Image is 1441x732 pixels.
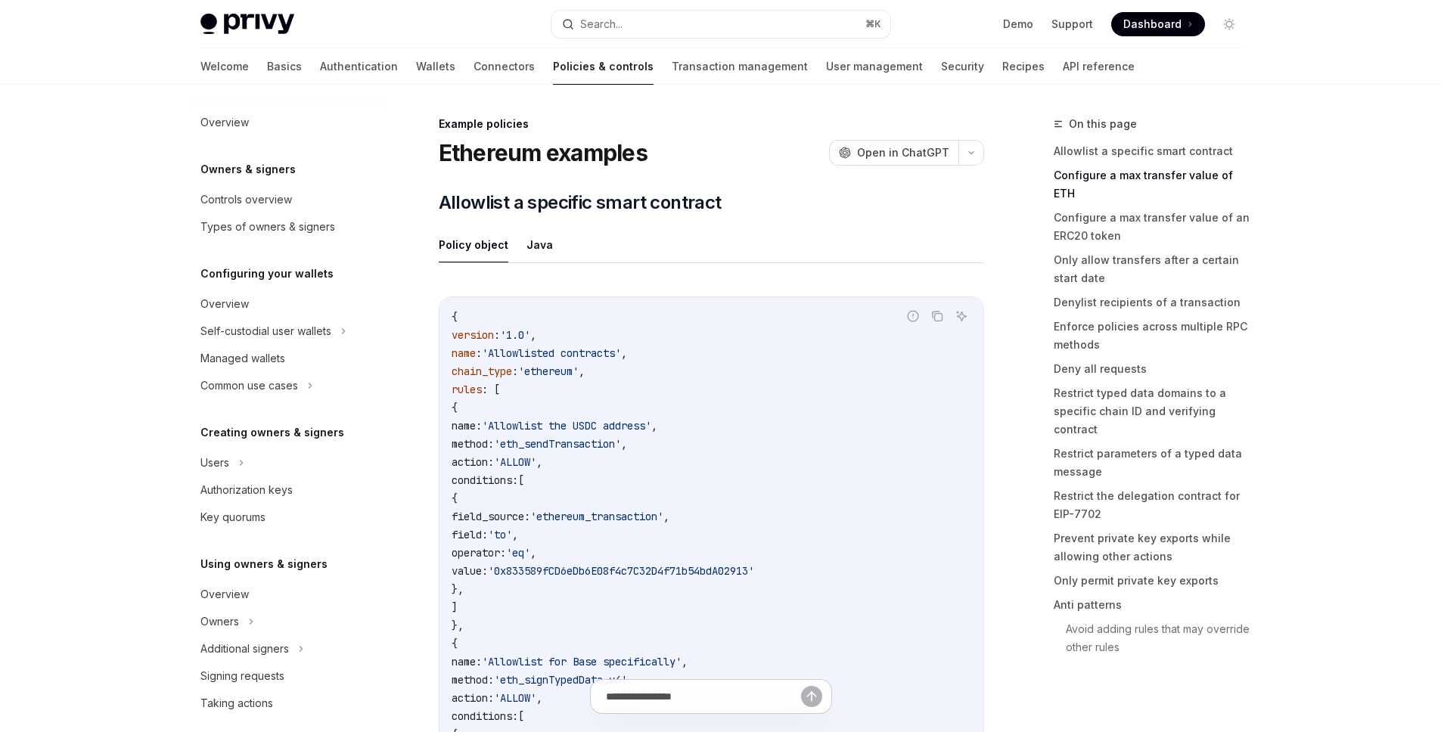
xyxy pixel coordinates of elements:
[494,455,536,469] span: 'ALLOW'
[927,306,947,326] button: Copy the contents from the code block
[452,419,482,433] span: name:
[1063,48,1135,85] a: API reference
[1217,12,1241,36] button: Toggle dark mode
[857,145,949,160] span: Open in ChatGPT
[651,419,657,433] span: ,
[452,455,494,469] span: action:
[200,14,294,35] img: light logo
[200,48,249,85] a: Welcome
[518,473,524,487] span: [
[1054,206,1253,248] a: Configure a max transfer value of an ERC20 token
[452,310,458,324] span: {
[530,546,536,560] span: ,
[188,504,382,531] a: Key quorums
[672,48,808,85] a: Transaction management
[188,581,382,608] a: Overview
[200,113,249,132] div: Overview
[188,213,382,240] a: Types of owners & signers
[200,694,273,712] div: Taking actions
[200,160,296,178] h5: Owners & signers
[200,322,331,340] div: Self-custodial user wallets
[452,473,518,487] span: conditions:
[200,423,344,442] h5: Creating owners & signers
[200,295,249,313] div: Overview
[621,437,627,451] span: ,
[1123,17,1182,32] span: Dashboard
[452,600,458,614] span: ]
[551,11,890,38] button: Search...⌘K
[452,528,488,541] span: field:
[200,508,266,526] div: Key quorums
[452,383,482,396] span: rules
[452,637,458,650] span: {
[865,18,881,30] span: ⌘ K
[1003,17,1033,32] a: Demo
[553,48,654,85] a: Policies & controls
[452,582,464,596] span: },
[452,564,488,578] span: value:
[188,476,382,504] a: Authorization keys
[200,667,284,685] div: Signing requests
[267,48,302,85] a: Basics
[416,48,455,85] a: Wallets
[1054,139,1253,163] a: Allowlist a specific smart contract
[1054,163,1253,206] a: Configure a max transfer value of ETH
[188,690,382,717] a: Taking actions
[801,686,822,707] button: Send message
[439,116,984,132] div: Example policies
[1069,115,1137,133] span: On this page
[474,48,535,85] a: Connectors
[621,346,627,360] span: ,
[482,383,500,396] span: : [
[200,218,335,236] div: Types of owners & signers
[1054,484,1253,526] a: Restrict the delegation contract for EIP-7702
[482,655,682,668] span: 'Allowlist for Base specifically'
[1051,17,1093,32] a: Support
[506,546,530,560] span: 'eq'
[200,640,289,658] div: Additional signers
[1054,290,1253,315] a: Denylist recipients of a transaction
[452,619,464,632] span: },
[452,346,476,360] span: name
[903,306,923,326] button: Report incorrect code
[476,346,482,360] span: :
[536,455,542,469] span: ,
[941,48,984,85] a: Security
[530,328,536,342] span: ,
[452,673,494,687] span: method:
[580,15,623,33] div: Search...
[452,437,494,451] span: method:
[952,306,971,326] button: Ask AI
[439,227,508,262] button: Policy object
[1066,617,1253,659] a: Avoid adding rules that may override other rules
[488,564,754,578] span: '0x833589fCD6eDb6E08f4c7C32D4f71b54bdA02913'
[494,328,500,342] span: :
[1054,593,1253,617] a: Anti patterns
[494,437,621,451] span: 'eth_sendTransaction'
[1054,381,1253,442] a: Restrict typed data domains to a specific chain ID and verifying contract
[452,364,512,378] span: chain_type
[200,613,239,631] div: Owners
[512,528,518,541] span: ,
[627,673,633,687] span: ,
[200,585,249,603] div: Overview
[1054,569,1253,593] a: Only permit private key exports
[452,655,482,668] span: name:
[200,349,285,368] div: Managed wallets
[482,346,621,360] span: 'Allowlisted contracts'
[826,48,923,85] a: User management
[494,673,627,687] span: 'eth_signTypedData_v4'
[518,364,579,378] span: 'ethereum'
[452,510,530,523] span: field_source:
[200,377,298,395] div: Common use cases
[579,364,585,378] span: ,
[488,528,512,541] span: 'to'
[200,265,334,283] h5: Configuring your wallets
[320,48,398,85] a: Authentication
[663,510,669,523] span: ,
[512,364,518,378] span: :
[188,186,382,213] a: Controls overview
[188,109,382,136] a: Overview
[200,191,292,209] div: Controls overview
[452,328,494,342] span: version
